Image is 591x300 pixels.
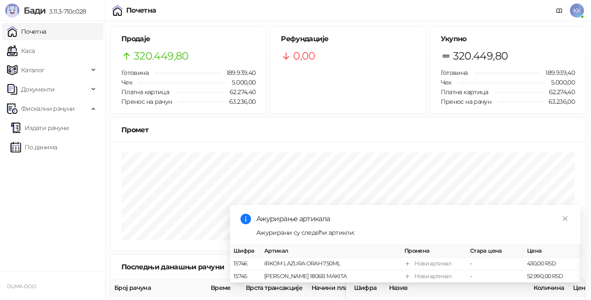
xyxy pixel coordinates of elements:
span: 189.939,40 [539,68,575,78]
td: [PERSON_NAME] 1806B MAKITA [261,270,401,283]
td: 15745 [230,270,261,283]
h5: Рефундације [281,34,415,44]
td: 430,00 RSD [524,258,580,270]
a: Close [560,214,570,223]
span: 320.449,80 [134,48,189,64]
div: Последњи данашњи рачуни [121,261,256,272]
span: Пренос на рачун [121,98,172,106]
span: Платна картица [121,88,169,96]
td: - [467,270,524,283]
div: Нови артикал [414,272,451,281]
th: Стара цена [467,245,524,258]
span: Документи [21,81,54,98]
span: Бади [24,5,46,16]
span: Готовина [121,69,149,77]
span: Каталог [21,61,45,79]
div: Ажурирање артикала [256,214,570,224]
span: Чек [121,78,132,86]
div: Промет [121,124,575,135]
th: Број рачуна [111,279,207,296]
span: 320.449,80 [453,48,508,64]
span: 5.000,00 [226,78,255,87]
h5: Укупно [441,34,575,44]
span: Пренос на рачун [441,98,491,106]
div: Ажурирани су следећи артикли: [256,228,570,237]
span: info-circle [241,214,251,224]
span: 189.939,40 [220,68,256,78]
span: 63.236,00 [223,97,255,106]
td: 15746 [230,258,261,270]
span: close [562,215,568,222]
span: 5.000,00 [545,78,575,87]
th: Време [207,279,242,296]
th: Шифра [230,245,261,258]
span: Готовина [441,69,468,77]
a: По данима [11,138,57,156]
a: Документација [552,4,566,18]
span: 3.11.3-710c028 [46,7,86,15]
a: Каса [7,42,35,60]
span: Фискални рачуни [21,100,74,117]
div: Нови артикал [414,259,451,268]
small: DUMA DOO [7,283,36,289]
span: 62.274,40 [543,87,575,97]
th: Артикал [261,245,401,258]
td: - [467,258,524,270]
span: 63.236,00 [542,97,575,106]
span: Платна картица [441,88,488,96]
td: IRKOM LAZURA ORAH 750ML [261,258,401,270]
h5: Продаје [121,34,255,44]
span: 62.274,40 [223,87,255,97]
a: Издати рачуни [11,119,69,137]
span: 0,00 [293,48,315,64]
div: Почетна [126,7,156,14]
a: Почетна [7,23,46,40]
td: 52.990,00 RSD [524,270,580,283]
span: KK [570,4,584,18]
span: Чек [441,78,452,86]
th: Цена [524,245,580,258]
img: Logo [5,4,19,18]
th: Промена [401,245,467,258]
